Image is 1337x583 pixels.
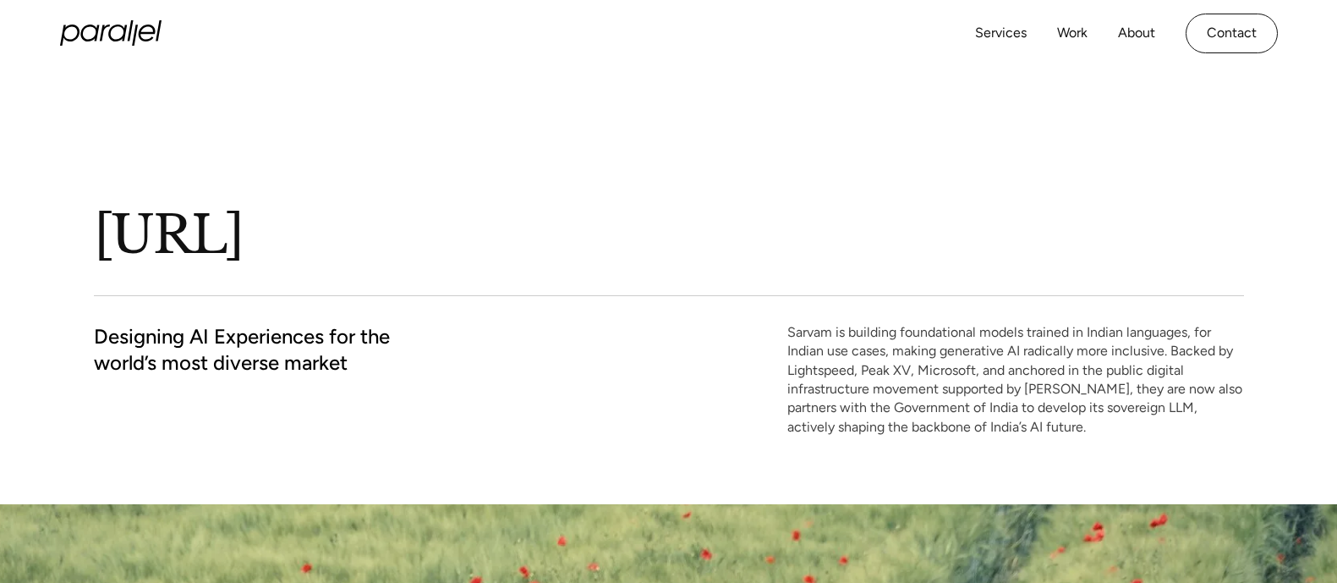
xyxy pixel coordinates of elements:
[975,21,1027,46] a: Services
[1057,21,1088,46] a: Work
[60,20,162,46] a: home
[1186,14,1278,53] a: Contact
[1118,21,1155,46] a: About
[94,202,770,268] h1: [URL]
[787,323,1244,437] p: Sarvam is building foundational models trained in Indian languages, for Indian use cases, making ...
[94,323,390,376] h2: Designing AI Experiences for the world’s most diverse market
